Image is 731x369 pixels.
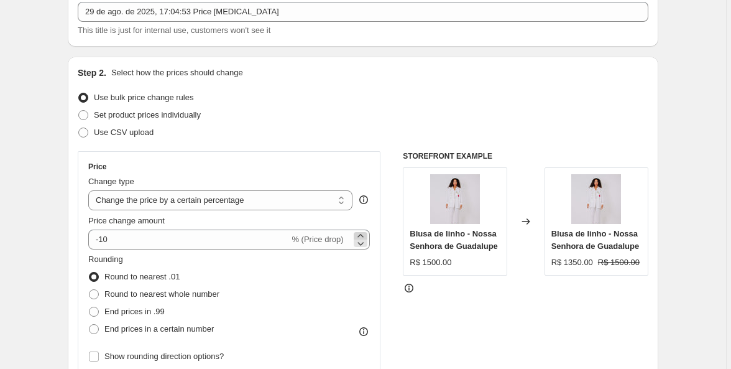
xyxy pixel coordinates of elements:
span: Rounding [88,255,123,264]
span: Use CSV upload [94,128,154,137]
p: Select how the prices should change [111,67,243,79]
span: Round to nearest .01 [104,272,180,281]
h6: STOREFRONT EXAMPLE [403,151,648,161]
span: Price change amount [88,216,165,225]
h3: Price [88,162,106,172]
span: Set product prices individually [94,110,201,119]
strike: R$ 1500.00 [598,256,640,269]
h2: Step 2. [78,67,106,79]
input: -15 [88,230,289,250]
span: Round to nearest whole number [104,289,219,299]
input: 30% off holiday sale [78,2,648,22]
img: ROSACAJU-35_80x.jpg [430,174,480,224]
span: Show rounding direction options? [104,352,224,361]
span: Blusa de linho - Nossa Senhora de Guadalupe [551,229,640,251]
span: End prices in a certain number [104,324,214,334]
div: help [357,194,370,206]
span: Blusa de linho - Nossa Senhora de Guadalupe [410,229,498,251]
div: R$ 1350.00 [551,256,593,269]
span: End prices in .99 [104,307,165,316]
span: % (Price drop) [292,235,343,244]
span: Use bulk price change rules [94,93,193,102]
span: This title is just for internal use, customers won't see it [78,26,270,35]
img: ROSACAJU-35_80x.jpg [571,174,621,224]
div: R$ 1500.00 [410,256,451,269]
span: Change type [88,177,134,186]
